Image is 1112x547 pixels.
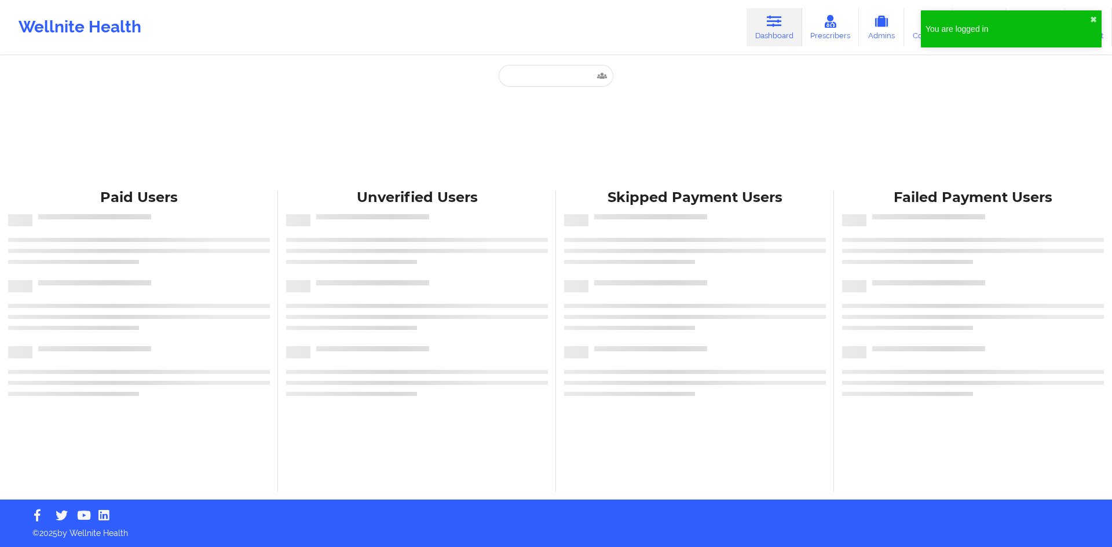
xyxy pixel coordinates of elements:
div: Paid Users [8,189,270,207]
div: You are logged in [926,23,1090,35]
a: Coaches [904,8,952,46]
div: Failed Payment Users [842,189,1104,207]
a: Prescribers [802,8,859,46]
button: close [1090,15,1097,24]
p: © 2025 by Wellnite Health [24,519,1088,539]
a: Admins [859,8,904,46]
div: Unverified Users [286,189,548,207]
div: Skipped Payment Users [564,189,826,207]
a: Dashboard [747,8,802,46]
